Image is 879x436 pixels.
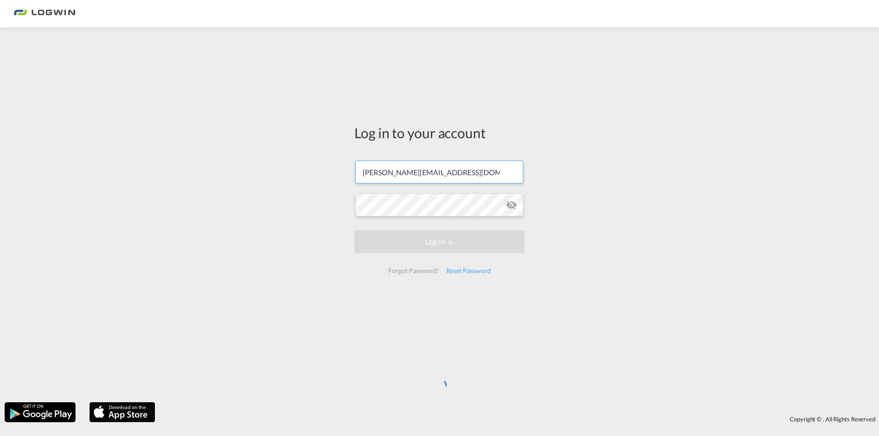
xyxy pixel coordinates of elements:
[443,263,494,279] div: Reset Password
[506,199,517,210] md-icon: icon-eye-off
[355,161,523,183] input: Enter email/phone number
[88,401,156,423] img: apple.png
[4,401,76,423] img: google.png
[354,230,525,253] button: LOGIN
[354,123,525,142] div: Log in to your account
[160,411,879,427] div: Copyright © . All Rights Reserved
[14,4,76,24] img: bc73a0e0d8c111efacd525e4c8ad7d32.png
[385,263,442,279] div: Forgot Password?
